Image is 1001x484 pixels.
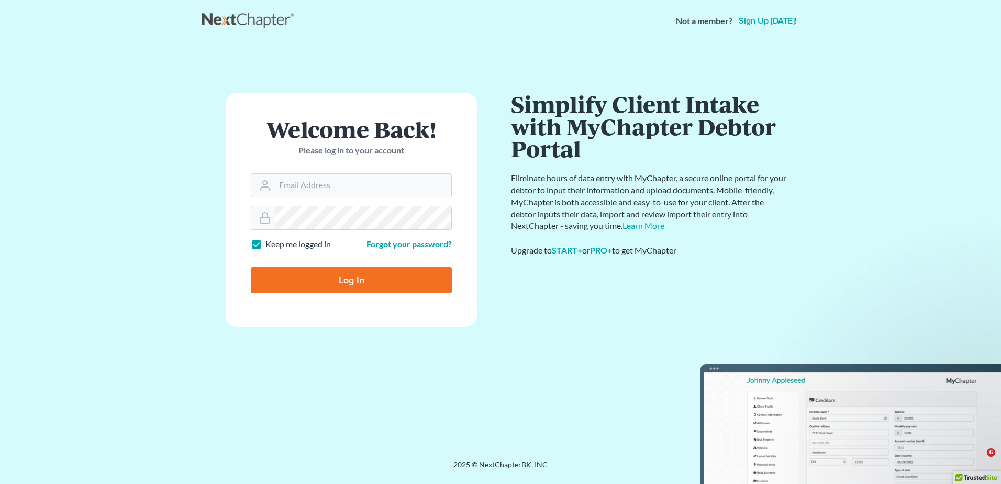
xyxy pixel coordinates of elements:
div: 2025 © NextChapterBK, INC [202,459,799,478]
a: Learn More [622,221,664,230]
label: Keep me logged in [265,238,331,250]
input: Log In [251,267,452,293]
div: Upgrade to or to get MyChapter [511,245,788,257]
input: Email Address [275,174,451,197]
a: Sign up [DATE]! [737,17,799,25]
a: Forgot your password? [366,239,452,249]
h1: Welcome Back! [251,118,452,140]
strong: Not a member? [676,15,732,27]
span: 6 [987,448,995,457]
h1: Simplify Client Intake with MyChapter Debtor Portal [511,93,788,160]
p: Eliminate hours of data entry with MyChapter, a secure online portal for your debtor to input the... [511,172,788,232]
a: PRO+ [590,245,612,255]
a: START+ [552,245,582,255]
p: Please log in to your account [251,145,452,157]
iframe: Intercom live chat [965,448,991,474]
